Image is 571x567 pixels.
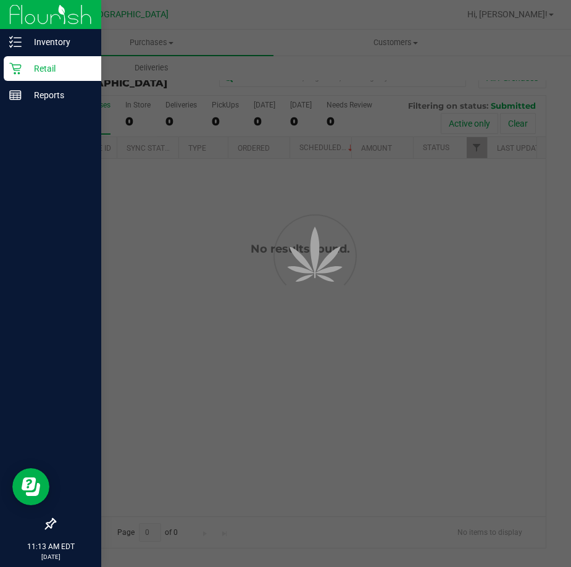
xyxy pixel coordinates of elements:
[22,88,96,103] p: Reports
[22,35,96,49] p: Inventory
[12,468,49,505] iframe: Resource center
[9,62,22,75] inline-svg: Retail
[6,541,96,552] p: 11:13 AM EDT
[9,89,22,101] inline-svg: Reports
[22,61,96,76] p: Retail
[9,36,22,48] inline-svg: Inventory
[6,552,96,561] p: [DATE]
